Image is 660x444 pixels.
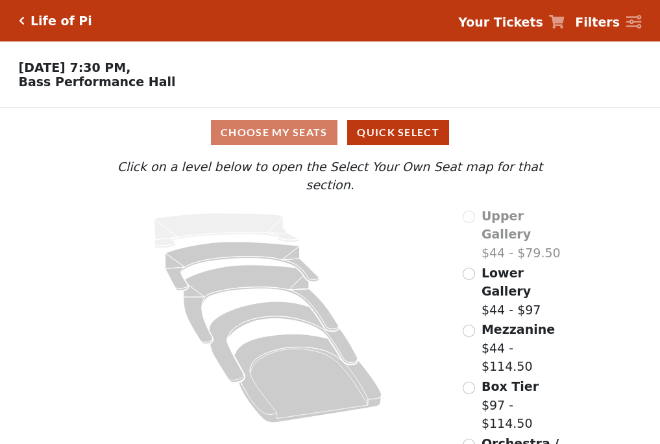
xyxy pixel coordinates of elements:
path: Upper Gallery - Seats Available: 0 [154,213,300,248]
a: Click here to go back to filters [19,16,25,25]
p: Click on a level below to open the Select Your Own Seat map for that section. [92,158,568,194]
strong: Filters [575,15,620,29]
span: Lower Gallery [482,266,531,299]
span: Upper Gallery [482,209,531,242]
button: Quick Select [347,120,449,145]
strong: Your Tickets [458,15,543,29]
span: Mezzanine [482,322,555,336]
path: Lower Gallery - Seats Available: 98 [165,242,319,290]
a: Filters [575,13,641,32]
label: $44 - $114.50 [482,320,568,376]
path: Orchestra / Parterre Circle - Seats Available: 8 [235,334,382,423]
label: $44 - $97 [482,264,568,320]
h5: Life of Pi [31,14,92,29]
span: Box Tier [482,379,539,393]
label: $97 - $114.50 [482,377,568,433]
label: $44 - $79.50 [482,207,568,263]
a: Your Tickets [458,13,565,32]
